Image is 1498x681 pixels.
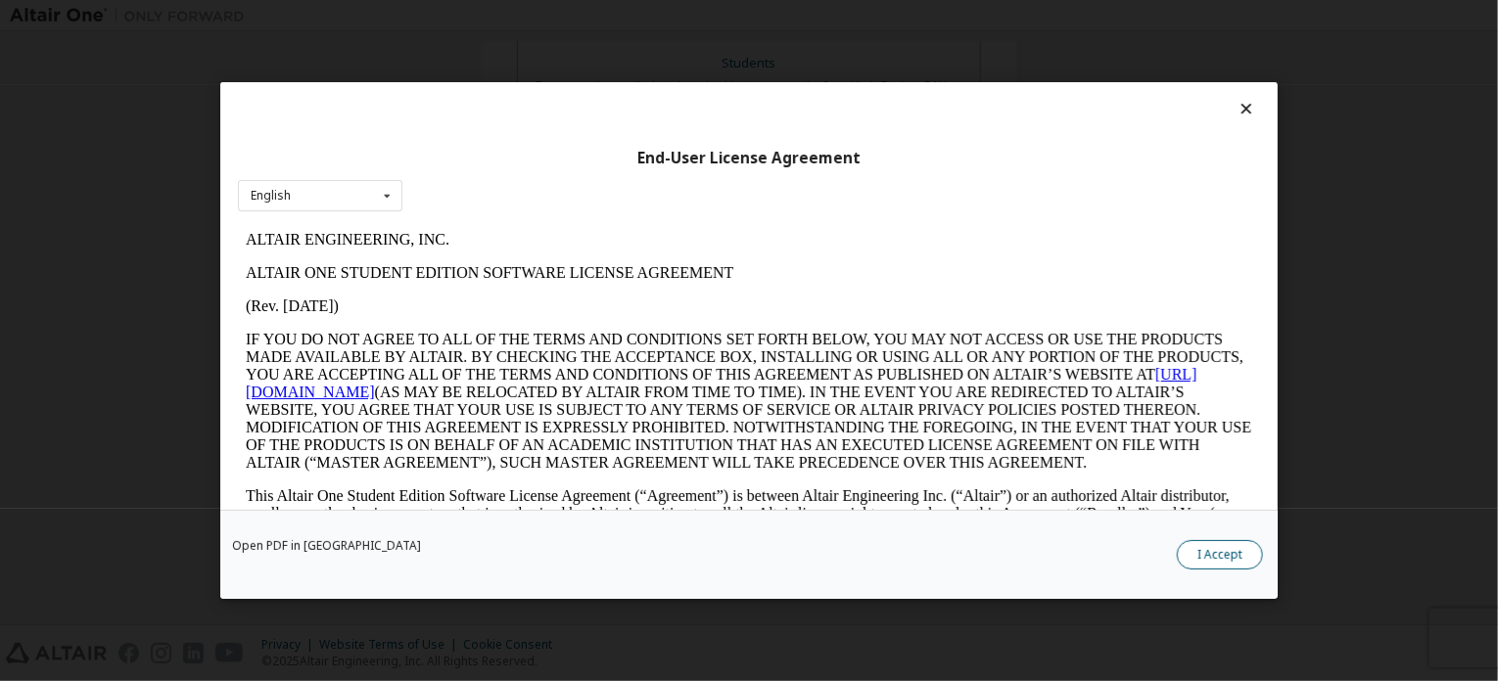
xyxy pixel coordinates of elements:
p: This Altair One Student Edition Software License Agreement (“Agreement”) is between Altair Engine... [8,264,1014,335]
p: IF YOU DO NOT AGREE TO ALL OF THE TERMS AND CONDITIONS SET FORTH BELOW, YOU MAY NOT ACCESS OR USE... [8,108,1014,249]
p: ALTAIR ONE STUDENT EDITION SOFTWARE LICENSE AGREEMENT [8,41,1014,59]
p: (Rev. [DATE]) [8,74,1014,92]
a: Open PDF in [GEOGRAPHIC_DATA] [232,540,421,552]
p: ALTAIR ENGINEERING, INC. [8,8,1014,25]
a: [URL][DOMAIN_NAME] [8,143,960,177]
div: End-User License Agreement [238,149,1260,168]
button: I Accept [1177,540,1263,569]
div: English [251,190,291,202]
